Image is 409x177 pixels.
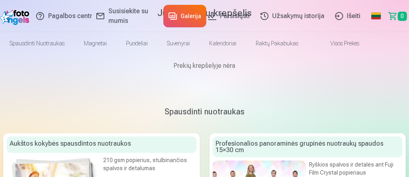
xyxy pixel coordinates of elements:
h3: Spausdinti nuotraukas [10,106,399,117]
a: Suvenyrai [157,32,199,55]
div: Profesionalios panoraminės grupinės nuotraukų spaudos 15×30 cm [213,136,403,157]
a: Kalendoriai [199,32,246,55]
a: Krepšelis0 [385,2,409,31]
div: Aukštos kokybės spausdintos nuotraukos [6,136,197,153]
a: Raktų pakabukas [246,32,308,55]
a: Visos prekės [308,32,369,55]
a: Galerija [163,5,206,27]
a: Global [367,5,385,27]
a: Puodeliai [116,32,157,55]
a: Magnetai [74,32,116,55]
p: Prekių krepšelyje nėra [3,61,406,71]
span: 0 [398,12,407,21]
